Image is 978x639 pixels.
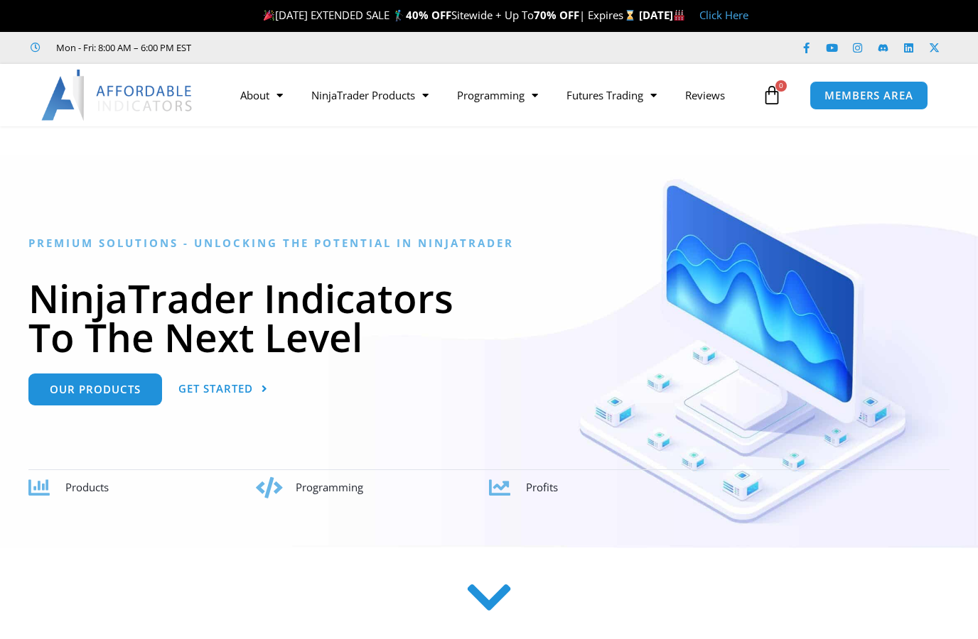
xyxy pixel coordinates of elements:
a: Reviews [671,79,739,111]
h6: Premium Solutions - Unlocking the Potential in NinjaTrader [28,236,950,250]
a: About [226,79,297,111]
h1: NinjaTrader Indicators To The Next Level [28,278,950,356]
a: Click Here [699,8,748,22]
a: Get Started [178,373,268,405]
img: 🎉 [264,10,274,21]
a: 0 [741,75,803,116]
span: Our Products [50,384,141,395]
a: Our Products [28,373,162,405]
span: [DATE] EXTENDED SALE 🏌️‍♂️ Sitewide + Up To | Expires [260,8,638,22]
span: MEMBERS AREA [824,90,913,101]
span: Products [65,480,109,494]
a: MEMBERS AREA [810,81,928,110]
a: Programming [443,79,552,111]
span: Profits [526,480,558,494]
strong: 70% OFF [534,8,579,22]
img: LogoAI | Affordable Indicators – NinjaTrader [41,70,194,121]
span: Get Started [178,383,253,394]
span: Mon - Fri: 8:00 AM – 6:00 PM EST [53,39,191,56]
iframe: Customer reviews powered by Trustpilot [211,40,424,55]
img: ⌛ [625,10,635,21]
strong: [DATE] [639,8,685,22]
span: 0 [775,80,787,92]
img: 🏭 [674,10,684,21]
span: Programming [296,480,363,494]
a: NinjaTrader Products [297,79,443,111]
nav: Menu [226,79,758,111]
a: Futures Trading [552,79,671,111]
strong: 40% OFF [406,8,451,22]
